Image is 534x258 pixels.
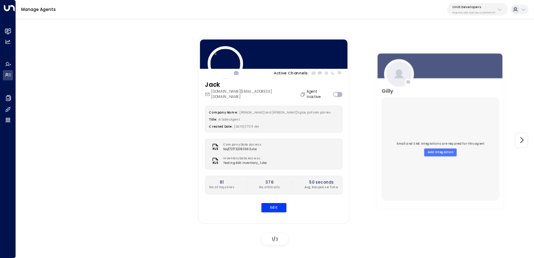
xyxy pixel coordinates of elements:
[218,117,240,121] span: AI Sales Agent
[307,89,331,99] label: Agent Inactive
[304,185,338,190] p: Avg. Response Time
[259,185,280,190] p: No. of Emails
[223,161,267,165] span: Testing Edit Inventory_1.xlsx
[223,142,262,147] label: Company Data Access:
[209,110,238,114] label: Company Name:
[205,89,307,99] div: [DOMAIN_NAME][EMAIL_ADDRESS][DOMAIN_NAME]
[262,233,288,245] div: /
[207,46,243,81] img: 21_headshot.jpg
[382,87,393,94] h3: Gilly
[397,142,485,146] p: Email and SMS integrations are required for this agent
[300,92,307,97] button: Copy
[21,6,56,12] a: Manage Agents
[223,147,265,152] span: faq1721732083693.xlsx
[205,80,307,89] h3: Jack
[223,156,264,161] label: Inventory Data Access:
[261,203,286,212] button: Edit
[274,70,309,76] p: Active Channels:
[209,124,232,128] label: Created Date:
[209,179,234,185] h2: 81
[259,179,280,185] h2: 376
[304,179,338,185] h2: 50 seconds
[447,3,508,16] button: Uniti Developers87de427b-52f6-4b62-8ecd-e9f84f87a7f7
[452,5,496,9] p: Uniti Developers
[239,110,330,114] span: [PERSON_NAME] and [PERSON_NAME]'s group of companies
[452,11,496,14] p: 87de427b-52f6-4b62-8ecd-e9f84f87a7f7
[272,236,273,242] span: 1
[209,185,234,190] p: No. of Inquiries
[425,148,457,156] button: Add Integration
[275,236,278,242] span: 3
[209,117,217,121] label: Title:
[234,124,259,128] span: [DATE] 07:09 AM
